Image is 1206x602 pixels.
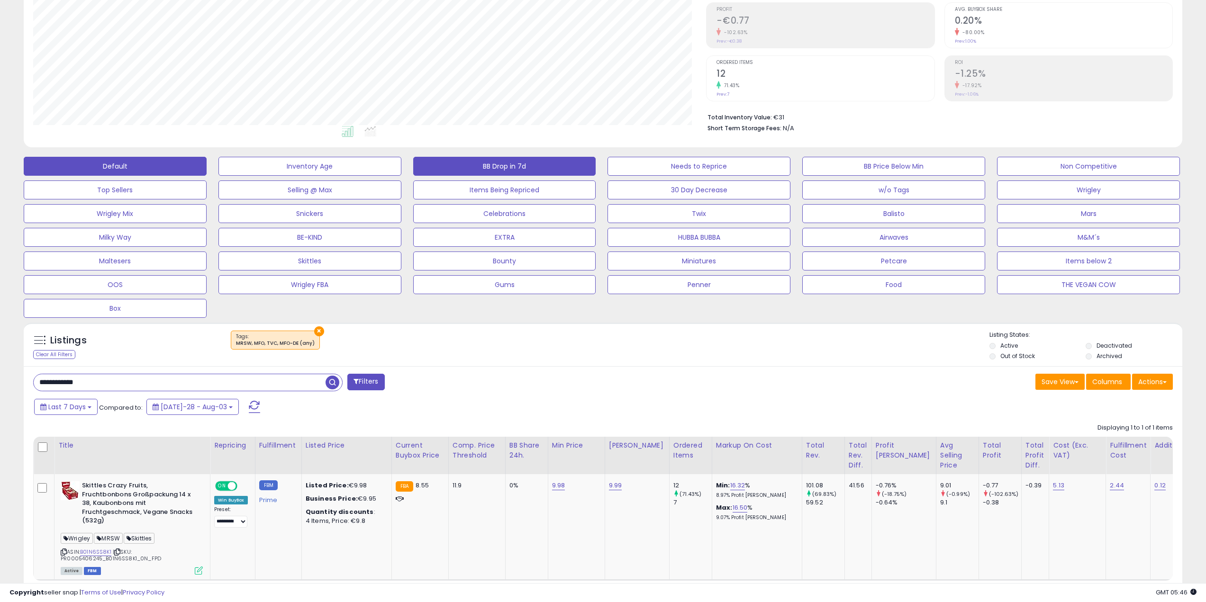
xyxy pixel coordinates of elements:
[997,180,1180,199] button: Wrigley
[1035,374,1085,390] button: Save View
[453,481,498,490] div: 11.9
[218,252,401,270] button: Skittles
[997,252,1180,270] button: Items below 2
[812,490,836,498] small: (69.83%)
[214,440,251,450] div: Repricing
[608,204,790,223] button: Twix
[940,481,979,490] div: 9.01
[716,514,795,521] p: 9.07% Profit [PERSON_NAME]
[9,588,164,597] div: seller snap | |
[9,588,44,597] strong: Copyright
[802,228,985,247] button: Airwaves
[94,533,123,544] span: MRSW
[48,402,86,412] span: Last 7 Days
[997,228,1180,247] button: M&M´s
[806,481,844,490] div: 101.08
[61,567,82,575] span: All listings currently available for purchase on Amazon
[396,481,413,492] small: FBA
[716,481,730,490] b: Min:
[306,481,384,490] div: €9.98
[1097,352,1122,360] label: Archived
[609,481,622,490] a: 9.99
[24,275,207,294] button: OOS
[806,440,841,460] div: Total Rev.
[1154,481,1166,490] a: 0.12
[955,60,1172,65] span: ROI
[955,7,1172,12] span: Avg. Buybox Share
[707,113,772,121] b: Total Inventory Value:
[802,204,985,223] button: Balisto
[218,180,401,199] button: Selling @ Max
[989,490,1019,498] small: (-102.63%)
[1000,341,1018,350] label: Active
[1025,440,1045,470] div: Total Profit Diff.
[608,180,790,199] button: 30 Day Decrease
[306,507,374,516] b: Quantity discounts
[716,38,742,44] small: Prev: -€0.38
[396,440,444,460] div: Current Buybox Price
[1053,440,1102,460] div: Cost (Exc. VAT)
[61,533,93,544] span: Wrigley
[306,494,384,503] div: €9.95
[955,68,1172,81] h2: -1.25%
[453,440,501,460] div: Comp. Price Threshold
[712,437,802,474] th: The percentage added to the cost of goods (COGS) that forms the calculator for Min & Max prices.
[716,7,934,12] span: Profit
[259,440,298,450] div: Fulfillment
[983,481,1021,490] div: -0.77
[806,498,844,507] div: 59.52
[716,15,934,28] h2: -€0.77
[721,82,739,89] small: 71.43%
[24,204,207,223] button: Wrigley Mix
[413,252,596,270] button: Bounty
[1110,440,1146,460] div: Fulfillment Cost
[707,111,1166,122] li: €31
[80,548,111,556] a: B01N6SS8K1
[1053,481,1064,490] a: 5.13
[997,275,1180,294] button: THE VEGAN COW
[876,440,932,460] div: Profit [PERSON_NAME]
[413,204,596,223] button: Celebrations
[721,29,747,36] small: -102.63%
[983,440,1017,460] div: Total Profit
[733,503,748,512] a: 16.50
[314,326,324,336] button: ×
[997,204,1180,223] button: Mars
[236,482,251,490] span: OFF
[214,496,248,504] div: Win BuyBox
[218,228,401,247] button: BE-KIND
[218,157,401,176] button: Inventory Age
[983,498,1021,507] div: -0.38
[955,15,1172,28] h2: 0.20%
[413,275,596,294] button: Gums
[84,567,101,575] span: FBM
[673,440,708,460] div: Ordered Items
[1110,481,1124,490] a: 2.44
[673,498,712,507] div: 7
[509,440,544,460] div: BB Share 24h.
[33,350,75,359] div: Clear All Filters
[955,91,979,97] small: Prev: -1.06%
[673,481,712,490] div: 12
[716,440,798,450] div: Markup on Cost
[24,299,207,318] button: Box
[608,275,790,294] button: Penner
[608,157,790,176] button: Needs to Reprice
[680,490,701,498] small: (71.43%)
[1156,588,1197,597] span: 2025-08-11 05:46 GMT
[1132,374,1173,390] button: Actions
[413,228,596,247] button: EXTRA
[989,331,1182,340] p: Listing States:
[161,402,227,412] span: [DATE]-28 - Aug-03
[24,228,207,247] button: Milky Way
[509,481,541,490] div: 0%
[306,508,384,516] div: :
[946,490,970,498] small: (-0.99%)
[236,340,315,347] div: MRSW, MFO, TVC, MFO-DE (any)
[82,481,197,528] b: Skittles Crazy Fruits, Fruchtbonbons Großpackung 14 x 38, Kaubonbons mit Fruchtgeschmack, Vegane ...
[81,588,121,597] a: Terms of Use
[259,480,278,490] small: FBM
[1025,481,1042,490] div: -0.39
[802,180,985,199] button: w/o Tags
[416,481,429,490] span: 8.55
